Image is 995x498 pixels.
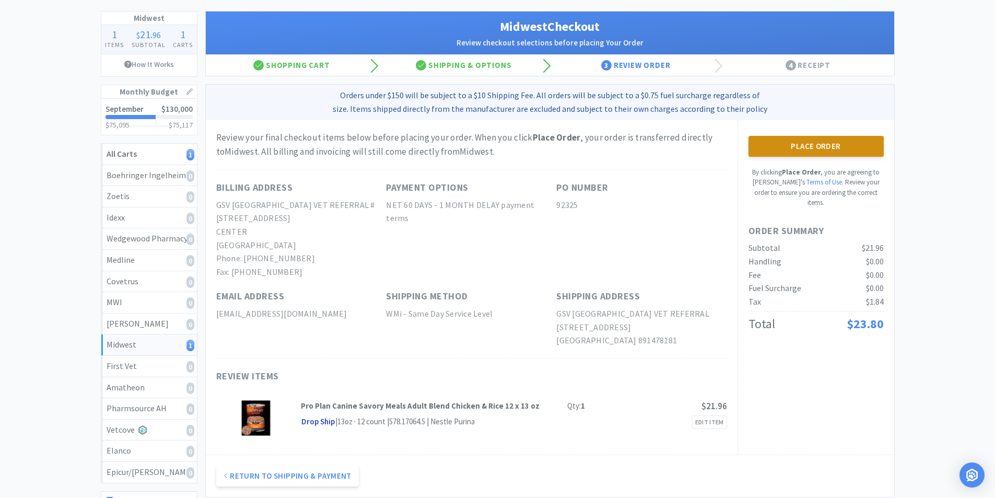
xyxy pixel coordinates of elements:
[186,255,194,267] i: 0
[782,168,821,177] strong: Place Order
[101,11,197,25] h1: Midwest
[186,383,194,394] i: 0
[107,211,192,225] div: Idexx
[107,253,192,267] div: Medline
[107,275,192,288] div: Covetrus
[748,295,761,309] div: Tax
[386,289,468,304] h1: Shipping Method
[107,381,192,395] div: Amatheon
[136,30,140,40] span: $
[550,55,722,76] div: Review Order
[101,462,197,483] a: Epicur/[PERSON_NAME]0
[180,28,185,41] span: 1
[127,29,169,40] div: .
[101,186,197,207] a: Zoetis0
[216,239,387,252] h2: [GEOGRAPHIC_DATA]
[101,228,197,250] a: Wedgewood Pharmacy0
[335,416,385,426] span: | 13oz · 12 count
[748,314,775,334] div: Total
[107,466,192,479] div: Epicur/[PERSON_NAME]
[186,213,194,224] i: 0
[216,225,387,239] h2: CENTER
[748,224,884,239] h1: Order Summary
[101,377,197,399] a: Amatheon0
[748,136,884,157] button: Place Order
[567,400,585,412] div: Qty:
[107,169,192,182] div: Boehringer Ingelheim
[216,307,387,321] h2: [EMAIL_ADDRESS][DOMAIN_NAME]
[161,104,193,114] span: $130,000
[186,403,194,415] i: 0
[748,167,884,208] p: By clicking , you are agreeing to [PERSON_NAME]'s . Review your order to ensure you are ordering ...
[556,180,608,195] h1: PO Number
[378,55,550,76] div: Shipping & Options
[748,255,781,269] div: Handling
[556,199,727,212] h2: 92325
[556,289,640,304] h1: Shipping Address
[748,241,780,255] div: Subtotal
[101,250,197,271] a: Medline0
[101,314,197,335] a: [PERSON_NAME]0
[216,252,387,265] h2: Phone: [PHONE_NUMBER]
[101,207,197,229] a: Idexx0
[959,462,985,488] div: Open Intercom Messenger
[186,297,194,309] i: 0
[692,415,727,429] a: Edit Item
[581,401,585,411] strong: 1
[127,40,169,50] h4: Subtotal
[385,415,475,428] div: | 578.17064.5 | Nestle Purina
[140,28,150,41] span: 21
[101,99,197,135] a: September$130,000$75,095$75,117
[107,296,192,309] div: MWI
[169,40,197,50] h4: Carts
[101,398,197,420] a: Pharmsource AH0
[186,276,194,288] i: 0
[107,360,192,373] div: First Vet
[216,180,293,195] h1: Billing Address
[107,317,192,331] div: [PERSON_NAME]
[748,282,801,295] div: Fuel Surcharge
[101,420,197,441] a: Vetcove0
[101,271,197,293] a: Covetrus0
[701,400,727,412] span: $21.96
[186,149,194,160] i: 1
[216,369,530,384] h1: Review Items
[786,60,796,71] span: 4
[107,402,192,415] div: Pharmsource AH
[722,55,894,76] div: Receipt
[386,180,469,195] h1: Payment Options
[216,17,884,37] h1: Midwest Checkout
[186,319,194,330] i: 0
[106,105,144,113] h2: September
[186,191,194,203] i: 0
[186,425,194,436] i: 0
[806,178,842,187] a: Terms of Use
[101,54,197,74] a: How It Works
[216,289,285,304] h1: Email Address
[556,307,727,321] h2: GSV [GEOGRAPHIC_DATA] VET REFERRAL
[186,467,194,479] i: 0
[866,256,884,267] span: $0.00
[101,85,197,99] h1: Monthly Budget
[866,283,884,293] span: $0.00
[238,400,274,436] img: 36145f6ed4bc4a18977aab0bf8bbacdc_115026.jpeg
[216,199,387,212] h2: GSV [GEOGRAPHIC_DATA] VET REFERRAL #
[866,270,884,280] span: $0.00
[556,334,727,348] h2: [GEOGRAPHIC_DATA] 891478181
[216,265,387,279] h2: Fax: [PHONE_NUMBER]
[101,334,197,356] a: Midwest1
[216,212,387,225] h2: [STREET_ADDRESS]
[169,121,193,129] h3: $
[216,37,884,49] h2: Review checkout selections before placing Your Order
[186,340,194,351] i: 1
[186,170,194,182] i: 0
[186,361,194,373] i: 0
[186,446,194,457] i: 0
[301,415,335,428] span: Drop Ship
[153,30,161,40] span: 96
[862,242,884,253] span: $21.96
[101,144,197,165] a: All Carts1
[107,148,137,159] strong: All Carts
[556,321,727,334] h2: [STREET_ADDRESS]
[748,269,761,282] div: Fee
